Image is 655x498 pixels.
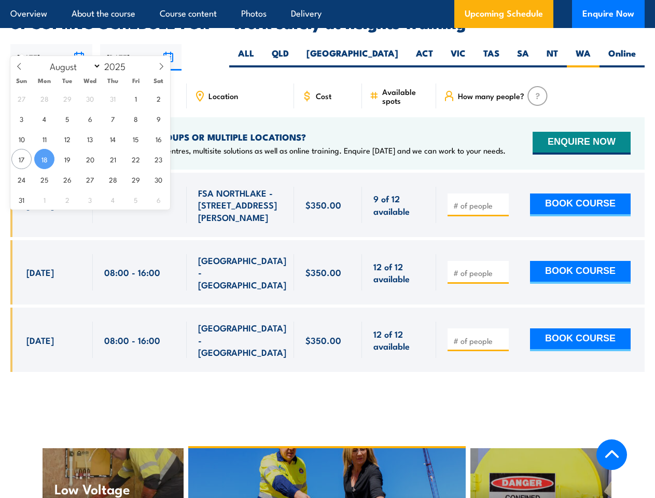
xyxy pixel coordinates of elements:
span: August 13, 2025 [80,129,100,149]
span: 12 of 12 available [373,328,424,352]
input: Year [101,60,135,72]
span: August 30, 2025 [148,169,169,189]
input: # of people [453,336,505,346]
span: August 7, 2025 [103,108,123,129]
button: BOOK COURSE [530,261,631,284]
span: August 1, 2025 [126,88,146,108]
span: 08:00 - 16:00 [104,199,160,211]
span: Tue [56,77,79,84]
h2: UPCOMING SCHEDULE FOR - "Work safely at heights Training" [10,16,645,29]
span: Location [208,91,238,100]
input: # of people [453,268,505,278]
span: [GEOGRAPHIC_DATA] - [GEOGRAPHIC_DATA] [198,254,286,290]
span: August 31, 2025 [11,189,32,210]
label: SA [508,47,538,67]
span: August 9, 2025 [148,108,169,129]
input: From date [10,44,92,71]
label: ACT [407,47,442,67]
span: Fri [124,77,147,84]
span: August 10, 2025 [11,129,32,149]
span: Available spots [382,87,429,105]
span: August 12, 2025 [57,129,77,149]
span: FSA NORTHLAKE - [STREET_ADDRESS][PERSON_NAME] [198,187,282,223]
label: Online [600,47,645,67]
span: July 29, 2025 [57,88,77,108]
span: August 8, 2025 [126,108,146,129]
button: BOOK COURSE [530,193,631,216]
span: Thu [102,77,124,84]
span: 08:00 - 16:00 [104,266,160,278]
span: August 15, 2025 [126,129,146,149]
p: We offer onsite training, training at our centres, multisite solutions as well as online training... [26,145,506,156]
span: August 19, 2025 [57,149,77,169]
span: August 27, 2025 [80,169,100,189]
span: 12 of 12 available [373,260,424,285]
label: TAS [475,47,508,67]
span: Sun [10,77,33,84]
span: August 23, 2025 [148,149,169,169]
span: [DATE] [26,199,54,211]
span: August 16, 2025 [148,129,169,149]
span: September 5, 2025 [126,189,146,210]
span: August 3, 2025 [11,108,32,129]
span: August 25, 2025 [34,169,54,189]
span: August 22, 2025 [126,149,146,169]
span: August 24, 2025 [11,169,32,189]
span: $350.00 [305,334,341,346]
label: QLD [263,47,298,67]
span: August 14, 2025 [103,129,123,149]
label: VIC [442,47,475,67]
span: July 28, 2025 [34,88,54,108]
input: To date [100,44,182,71]
span: July 30, 2025 [80,88,100,108]
span: August 29, 2025 [126,169,146,189]
select: Month [45,59,102,73]
span: [DATE] [26,266,54,278]
span: Mon [33,77,56,84]
span: September 4, 2025 [103,189,123,210]
label: [GEOGRAPHIC_DATA] [298,47,407,67]
span: August 6, 2025 [80,108,100,129]
span: Cost [316,91,331,100]
span: August 2, 2025 [148,88,169,108]
span: [DATE] [26,334,54,346]
label: ALL [229,47,263,67]
span: [GEOGRAPHIC_DATA] - [GEOGRAPHIC_DATA] [198,322,286,358]
span: September 1, 2025 [34,189,54,210]
label: NT [538,47,567,67]
span: How many people? [458,91,524,100]
span: $350.00 [305,199,341,211]
span: September 6, 2025 [148,189,169,210]
span: August 4, 2025 [34,108,54,129]
span: Sat [147,77,170,84]
span: July 27, 2025 [11,88,32,108]
span: 08:00 - 16:00 [104,334,160,346]
span: August 21, 2025 [103,149,123,169]
button: BOOK COURSE [530,328,631,351]
span: August 28, 2025 [103,169,123,189]
span: Wed [79,77,102,84]
span: August 26, 2025 [57,169,77,189]
span: $350.00 [305,266,341,278]
span: September 2, 2025 [57,189,77,210]
h4: NEED TRAINING FOR LARGER GROUPS OR MULTIPLE LOCATIONS? [26,131,506,143]
label: WA [567,47,600,67]
input: # of people [453,200,505,211]
span: September 3, 2025 [80,189,100,210]
span: July 31, 2025 [103,88,123,108]
span: August 17, 2025 [11,149,32,169]
span: August 5, 2025 [57,108,77,129]
button: ENQUIRE NOW [533,132,631,155]
span: 9 of 12 available [373,192,424,217]
span: August 20, 2025 [80,149,100,169]
span: August 11, 2025 [34,129,54,149]
span: August 18, 2025 [34,149,54,169]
